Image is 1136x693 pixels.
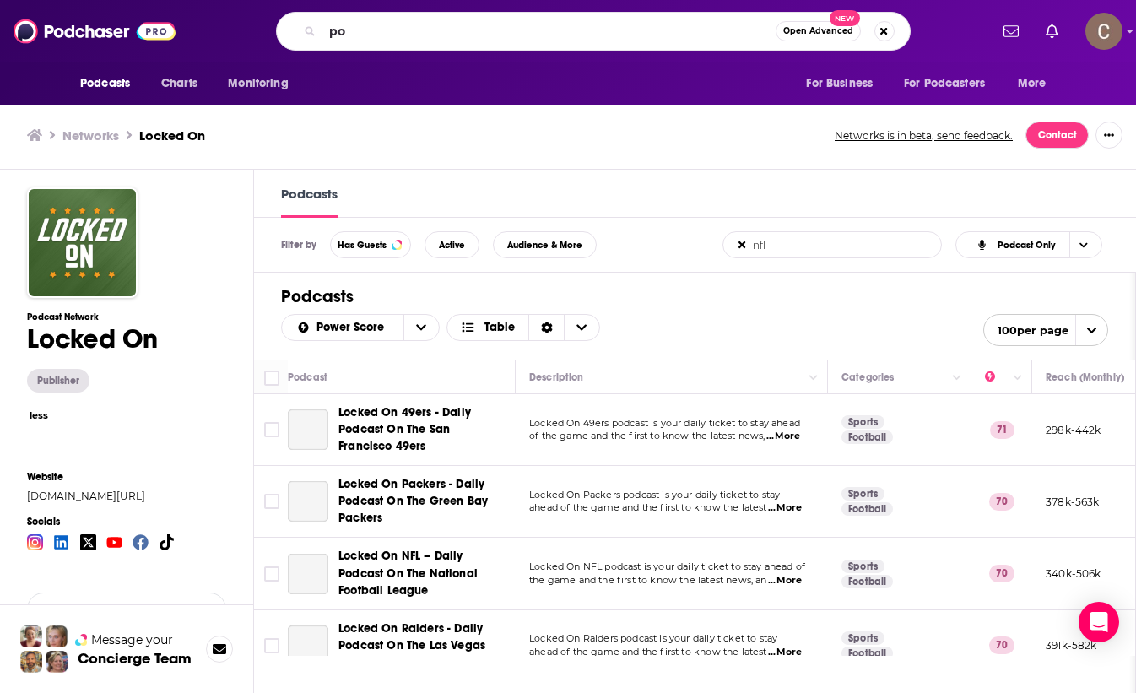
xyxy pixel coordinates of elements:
a: Football [841,502,893,516]
p: 70 [989,493,1014,510]
span: New [830,10,860,26]
img: User Profile [1085,13,1122,50]
span: Open Advanced [783,27,853,35]
span: Toggle select row [264,638,279,653]
span: Locked On NFL podcast is your daily ticket to stay ahead of [529,560,805,572]
button: Has Guests [330,231,411,258]
span: Locked On 49ers - Daily Podcast On The San Francisco 49ers [338,405,471,453]
button: Open AdvancedNew [776,21,861,41]
span: Locked On Packers - Daily Podcast On The Green Bay Packers [338,477,488,525]
span: ...More [766,430,800,443]
a: Show notifications dropdown [997,17,1025,46]
button: Active [425,231,479,258]
a: Contact [1025,122,1089,149]
h2: Choose View [955,231,1109,258]
a: Football [841,575,893,588]
button: open menu [68,68,152,100]
span: More [1018,72,1047,95]
span: Charts [161,72,197,95]
img: Jon Profile [20,651,42,673]
button: Column Actions [803,368,824,388]
a: Charts [150,68,208,100]
span: Locked On Raiders podcast is your daily ticket to stay [529,632,777,644]
span: Message your [91,631,173,648]
a: Locked On 49ers - Daily Podcast On The San Francisco 49ers [338,404,506,455]
div: Categories [841,367,894,387]
span: ...More [768,574,802,587]
a: Locked On NFL – Daily Podcast On The National Football League [288,554,328,594]
a: Football [841,647,893,660]
div: Search podcasts, credits, & more... [276,12,911,51]
a: Show notifications dropdown [1039,17,1065,46]
span: Audience & More [507,241,582,250]
span: Power Score [316,322,390,333]
a: Football [841,430,893,444]
span: ...More [768,646,802,659]
img: Sydney Profile [20,625,42,647]
button: open menu [794,68,894,100]
a: Locked On NFL – Daily Podcast On The National Football League [338,548,506,598]
div: Power Score [985,367,1009,387]
div: Reach (Monthly) [1046,367,1124,387]
button: open menu [1006,68,1068,100]
p: 298k-442k [1046,423,1101,437]
a: Podcasts [281,186,338,218]
h1: Podcasts [281,286,1108,307]
a: Locked On 49ers - Daily Podcast On The San Francisco 49ers [288,409,328,450]
a: Locked On [139,127,205,143]
span: ahead of the game and the first to know the latest [529,646,767,658]
img: Podchaser - Follow, Share and Rate Podcasts [14,15,176,47]
span: Locked On Raiders - Daily Podcast On The Las Vegas Raiders [338,621,485,669]
img: Locked On logo [27,187,138,298]
h3: Podcast Network [27,311,158,322]
div: Open Intercom Messenger [1079,602,1119,642]
button: Choose View [955,231,1102,258]
a: Sports [841,487,884,501]
span: the game and the first to know the latest news, an [529,574,767,586]
span: of the game and the first to know the latest news, [529,430,765,441]
button: open menu [983,314,1108,346]
button: Claim this network [27,593,226,625]
span: ...More [768,501,802,515]
img: Jules Profile [46,625,68,647]
a: Sports [841,415,884,429]
span: For Business [806,72,873,95]
span: 100 per page [984,317,1068,344]
span: Logged in as clay.bolton [1085,13,1122,50]
div: Podcast [288,367,327,387]
p: 70 [989,565,1014,582]
span: Socials [27,516,226,528]
h1: Locked On [27,322,158,355]
button: Networks is in beta, send feedback. [829,128,1019,143]
button: Column Actions [1008,368,1028,388]
button: open menu [282,322,403,333]
p: 71 [990,421,1014,438]
span: Monitoring [228,72,288,95]
button: open menu [403,315,439,340]
a: Locked On Packers - Daily Podcast On The Green Bay Packers [288,481,328,522]
button: Show More Button [1095,122,1122,149]
a: Sports [841,631,884,645]
a: [DOMAIN_NAME][URL] [27,490,226,502]
a: Sports [841,560,884,573]
p: 70 [989,636,1014,653]
button: Column Actions [947,368,967,388]
span: For Podcasters [904,72,985,95]
p: 378k-563k [1046,495,1100,509]
span: Toggle select row [264,566,279,582]
h3: Networks [62,127,119,143]
span: Toggle select row [264,494,279,509]
a: Locked On Raiders - Daily Podcast On The Las Vegas Raiders [338,620,506,671]
a: Locked On Packers - Daily Podcast On The Green Bay Packers [338,476,506,527]
div: Publisher [27,369,89,393]
button: Choose View [446,314,601,341]
span: Locked On 49ers podcast is your daily ticket to stay ahead [529,417,800,429]
span: Active [439,241,465,250]
span: Website [27,471,226,483]
button: open menu [216,68,310,100]
span: Locked On NFL – Daily Podcast On The National Football League [338,549,478,597]
h2: Choose List sort [281,314,440,341]
span: Toggle select row [264,422,279,437]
